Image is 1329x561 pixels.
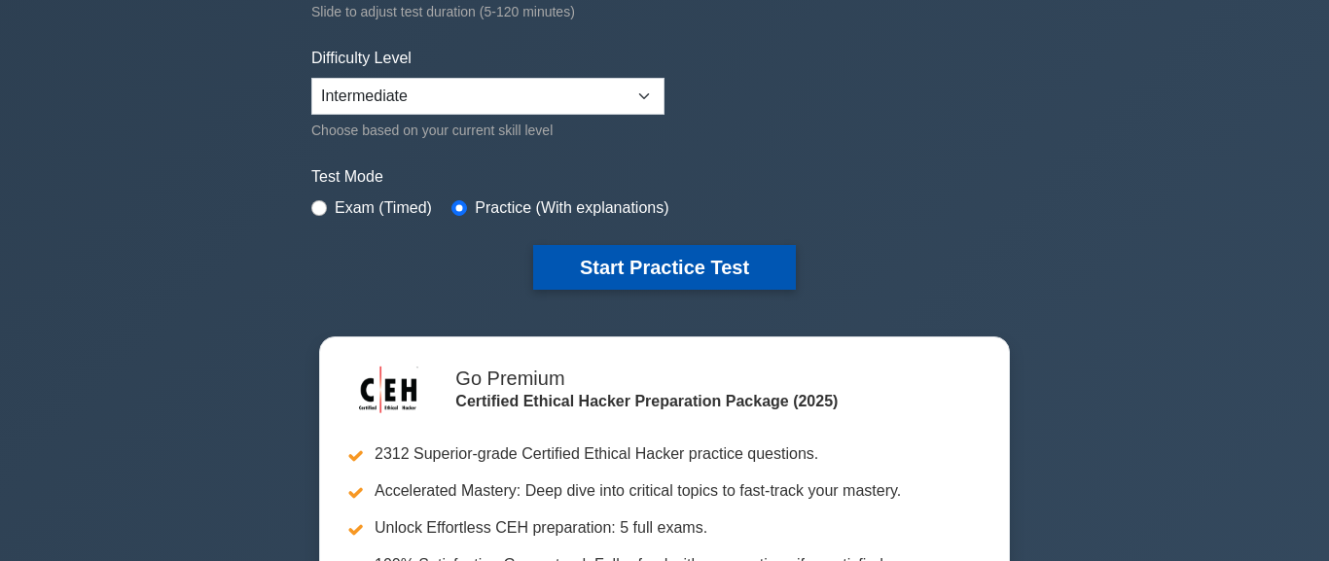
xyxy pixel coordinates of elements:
label: Exam (Timed) [335,196,432,220]
label: Test Mode [311,165,1018,189]
div: Choose based on your current skill level [311,119,664,142]
label: Difficulty Level [311,47,412,70]
label: Practice (With explanations) [475,196,668,220]
button: Start Practice Test [533,245,796,290]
